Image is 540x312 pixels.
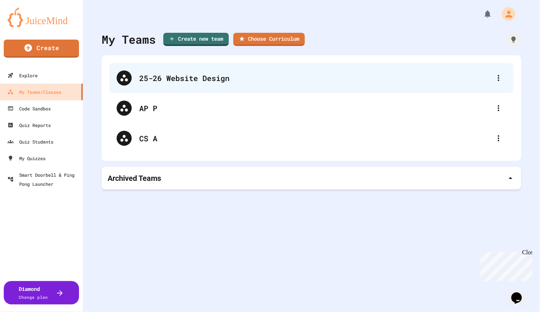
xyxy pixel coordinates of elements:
[8,104,51,113] div: Code Sandbox
[139,72,491,84] div: 25-26 Website Design
[8,71,38,80] div: Explore
[478,249,532,281] iframe: chat widget
[8,8,75,27] img: logo-orange.svg
[4,281,79,304] button: DiamondChange plan
[494,5,517,23] div: My Account
[109,123,514,153] div: CS A
[508,282,532,304] iframe: chat widget
[3,3,52,48] div: Chat with us now!Close
[233,33,305,46] a: Choose Curriculum
[8,154,46,163] div: My Quizzes
[506,32,521,47] div: How it works
[8,170,80,188] div: Smart Doorbell & Ping Pong Launcher
[19,294,48,300] span: Change plan
[102,31,156,48] div: My Teams
[19,285,48,301] div: Diamond
[139,102,491,114] div: AP P
[108,173,161,184] p: Archived Teams
[109,63,514,93] div: 25-26 Website Design
[139,133,491,144] div: CS A
[8,121,51,130] div: Quiz Reports
[163,33,229,46] a: Create new team
[8,87,61,96] div: My Teams/Classes
[469,8,494,20] div: My Notifications
[8,137,53,146] div: Quiz Students
[4,40,79,58] a: Create
[109,93,514,123] div: AP P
